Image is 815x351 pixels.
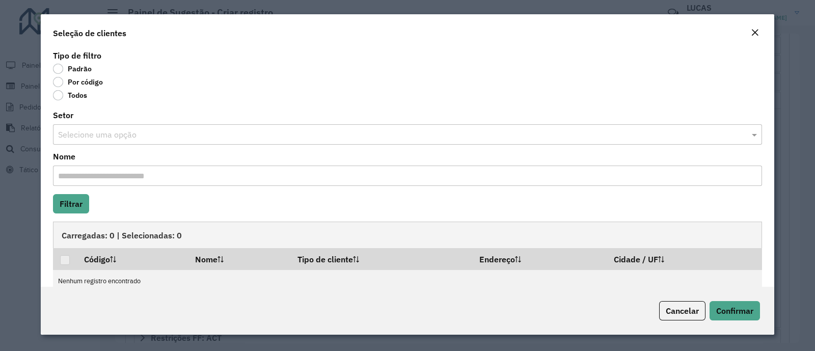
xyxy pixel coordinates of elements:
[53,77,103,87] label: Por código
[53,270,762,293] td: Nenhum registro encontrado
[53,194,89,213] button: Filtrar
[53,109,73,121] label: Setor
[751,29,759,37] em: Fechar
[607,248,762,269] th: Cidade / UF
[53,27,126,39] h4: Seleção de clientes
[53,90,87,100] label: Todos
[188,248,290,269] th: Nome
[666,306,699,316] span: Cancelar
[53,150,75,163] label: Nome
[53,49,101,62] label: Tipo de filtro
[77,248,188,269] th: Código
[710,301,760,320] button: Confirmar
[748,26,762,40] button: Close
[716,306,753,316] span: Confirmar
[53,64,92,74] label: Padrão
[473,248,607,269] th: Endereço
[659,301,705,320] button: Cancelar
[290,248,472,269] th: Tipo de cliente
[53,222,762,248] div: Carregadas: 0 | Selecionadas: 0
